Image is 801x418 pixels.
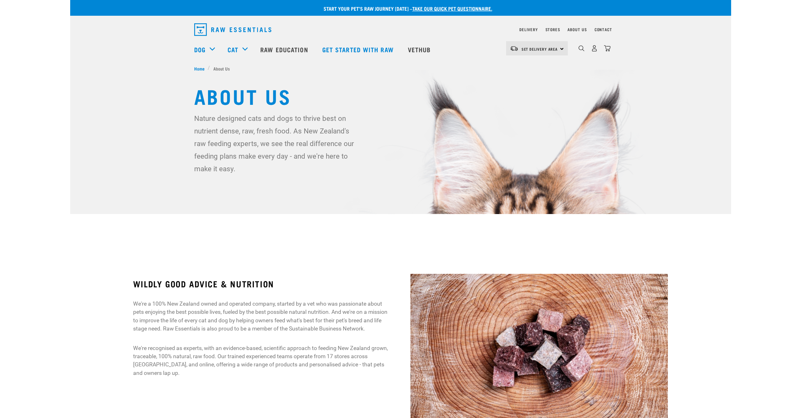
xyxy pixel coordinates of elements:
a: Raw Education [254,37,316,62]
a: Contact [595,28,612,31]
a: Get started with Raw [316,37,402,62]
p: Nature designed cats and dogs to thrive best on nutrient dense, raw, fresh food. As New Zealand's... [194,112,359,175]
a: Vethub [402,37,439,62]
a: Home [194,65,208,72]
nav: breadcrumbs [194,65,607,72]
nav: dropdown navigation [189,21,612,38]
a: take our quick pet questionnaire. [412,7,492,10]
img: home-icon-1@2x.png [578,45,584,51]
span: Home [194,65,205,72]
p: We're recognised as experts, with an evidence-based, scientific approach to feeding New Zealand g... [133,344,391,377]
a: Cat [228,45,238,54]
a: Stores [545,28,560,31]
img: home-icon@2x.png [604,45,611,52]
nav: dropdown navigation [70,37,731,62]
p: Start your pet’s raw journey [DATE] – [75,5,736,12]
span: Set Delivery Area [522,48,558,50]
img: van-moving.png [510,46,518,51]
img: Raw Essentials Logo [194,23,271,36]
p: We're a 100% New Zealand owned and operated company, started by a vet who was passionate about pe... [133,300,391,333]
h1: About Us [194,84,607,107]
img: user.png [591,45,598,52]
a: Delivery [519,28,538,31]
h3: WILDLY GOOD ADVICE & NUTRITION [133,279,391,289]
a: Dog [194,45,206,54]
a: About Us [567,28,587,31]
